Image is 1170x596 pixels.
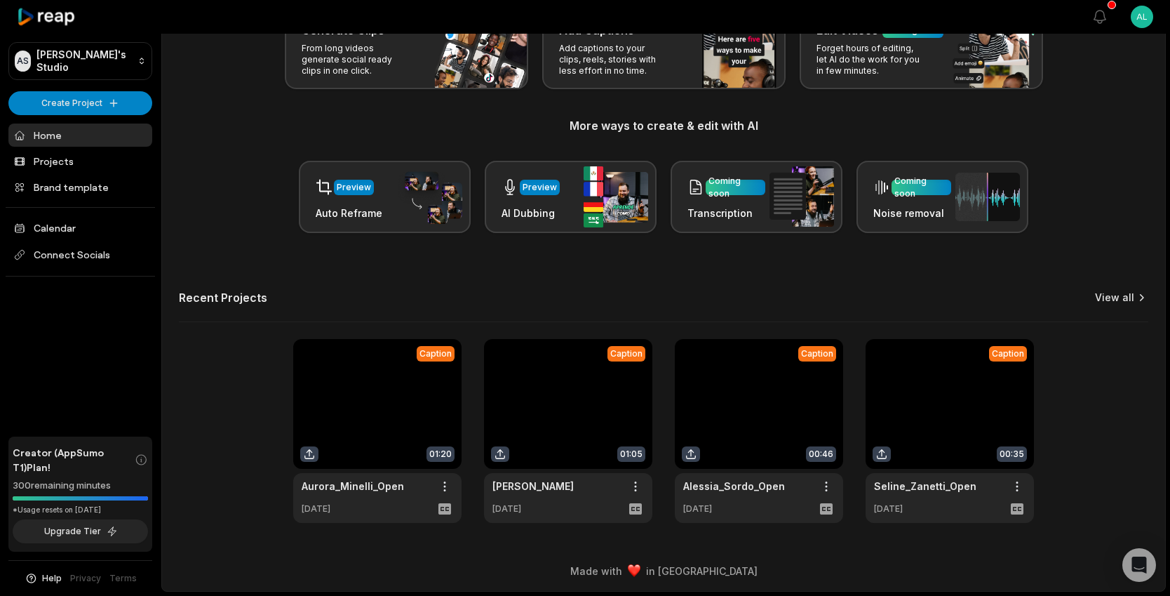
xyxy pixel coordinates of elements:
a: Alessia_Sordo_Open [683,479,785,494]
a: Seline_Zanetti_Open [874,479,976,494]
a: Privacy [70,572,101,585]
p: [PERSON_NAME]'s Studio [36,48,132,74]
img: ai_dubbing.png [584,166,648,227]
h3: More ways to create & edit with AI [179,117,1148,134]
button: Upgrade Tier [13,519,148,543]
span: Connect Socials [8,242,152,267]
h3: AI Dubbing [502,206,560,220]
span: Help [42,572,62,585]
h3: Transcription [687,206,765,220]
a: Brand template [8,176,152,199]
img: auto_reframe.png [398,170,462,225]
div: Open Intercom Messenger [1122,548,1156,582]
div: Preview [523,181,557,194]
img: heart emoji [628,564,640,577]
img: noise_removal.png [955,173,1020,221]
div: Preview [337,181,371,194]
div: Coming soon [894,175,948,200]
div: Coming soon [708,175,762,200]
span: Creator (AppSumo T1) Plan! [13,445,135,475]
h3: Auto Reframe [316,206,382,220]
p: Add captions to your clips, reels, stories with less effort in no time. [559,43,668,77]
p: From long videos generate social ready clips in one click. [302,43,410,77]
div: Made with in [GEOGRAPHIC_DATA] [175,564,1152,578]
img: transcription.png [769,166,834,227]
a: View all [1095,291,1134,305]
a: Terms [109,572,137,585]
h3: Noise removal [873,206,951,220]
button: Create Project [8,91,152,115]
div: AS [15,51,31,72]
p: Forget hours of editing, let AI do the work for you in few minutes. [816,43,925,77]
a: [PERSON_NAME] [492,479,574,494]
h2: Recent Projects [179,291,267,305]
a: Calendar [8,216,152,239]
a: Home [8,124,152,147]
button: Help [25,572,62,585]
a: Aurora_Minelli_Open [302,479,404,494]
div: 300 remaining minutes [13,479,148,493]
a: Projects [8,150,152,173]
div: *Usage resets on [DATE] [13,505,148,515]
